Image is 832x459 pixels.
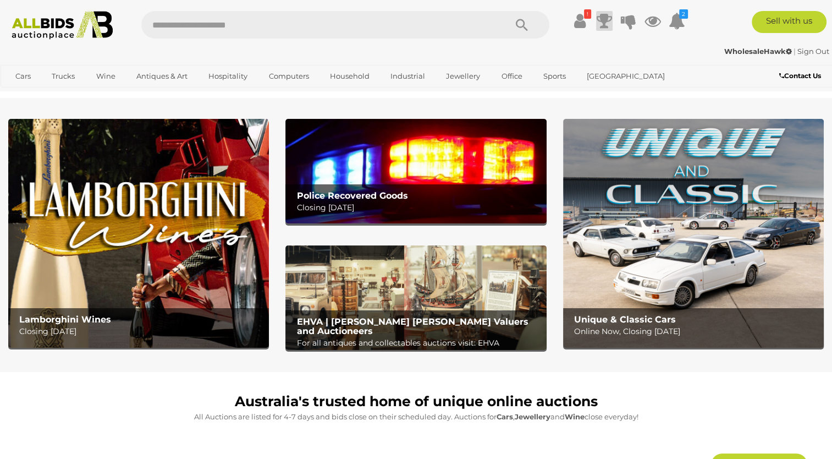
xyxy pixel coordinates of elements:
p: Online Now, Closing [DATE] [574,325,818,338]
b: Unique & Classic Cars [574,314,676,325]
i: 2 [679,9,688,19]
button: Search [494,11,549,39]
strong: Jewellery [515,412,550,421]
span: | [794,47,796,56]
a: Sell with us [752,11,827,33]
strong: WholesaleHawk [724,47,792,56]
a: Computers [261,67,316,85]
img: Police Recovered Goods [285,119,546,223]
a: Police Recovered Goods Police Recovered Goods Closing [DATE] [285,119,546,223]
p: All Auctions are listed for 4-7 days and bids close on their scheduled day. Auctions for , and cl... [14,411,818,423]
a: Industrial [383,67,432,85]
a: Antiques & Art [129,67,195,85]
a: EHVA | Evans Hastings Valuers and Auctioneers EHVA | [PERSON_NAME] [PERSON_NAME] Valuers and Auct... [285,245,546,350]
img: Lamborghini Wines [8,119,269,348]
b: Contact Us [779,72,821,80]
a: Wine [89,67,123,85]
a: Trucks [45,67,82,85]
a: Jewellery [439,67,487,85]
a: Contact Us [779,70,824,82]
img: Unique & Classic Cars [563,119,824,348]
a: [GEOGRAPHIC_DATA] [580,67,672,85]
a: Sign Out [797,47,829,56]
i: ! [584,9,591,19]
a: WholesaleHawk [724,47,794,56]
b: Lamborghini Wines [19,314,111,325]
p: Closing [DATE] [19,325,263,338]
a: 2 [669,11,685,31]
a: Sports [536,67,573,85]
h1: Australia's trusted home of unique online auctions [14,394,818,409]
a: Hospitality [201,67,255,85]
strong: Wine [565,412,585,421]
img: Allbids.com.au [6,11,118,40]
b: EHVA | [PERSON_NAME] [PERSON_NAME] Valuers and Auctioneers [296,316,528,337]
a: Lamborghini Wines Lamborghini Wines Closing [DATE] [8,119,269,348]
b: Police Recovered Goods [296,190,407,201]
strong: Cars [497,412,513,421]
p: For all antiques and collectables auctions visit: EHVA [296,336,541,350]
a: ! [572,11,588,31]
a: Household [323,67,377,85]
a: Office [494,67,530,85]
a: Unique & Classic Cars Unique & Classic Cars Online Now, Closing [DATE] [563,119,824,348]
img: EHVA | Evans Hastings Valuers and Auctioneers [285,245,546,350]
p: Closing [DATE] [296,201,541,215]
a: Cars [8,67,38,85]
